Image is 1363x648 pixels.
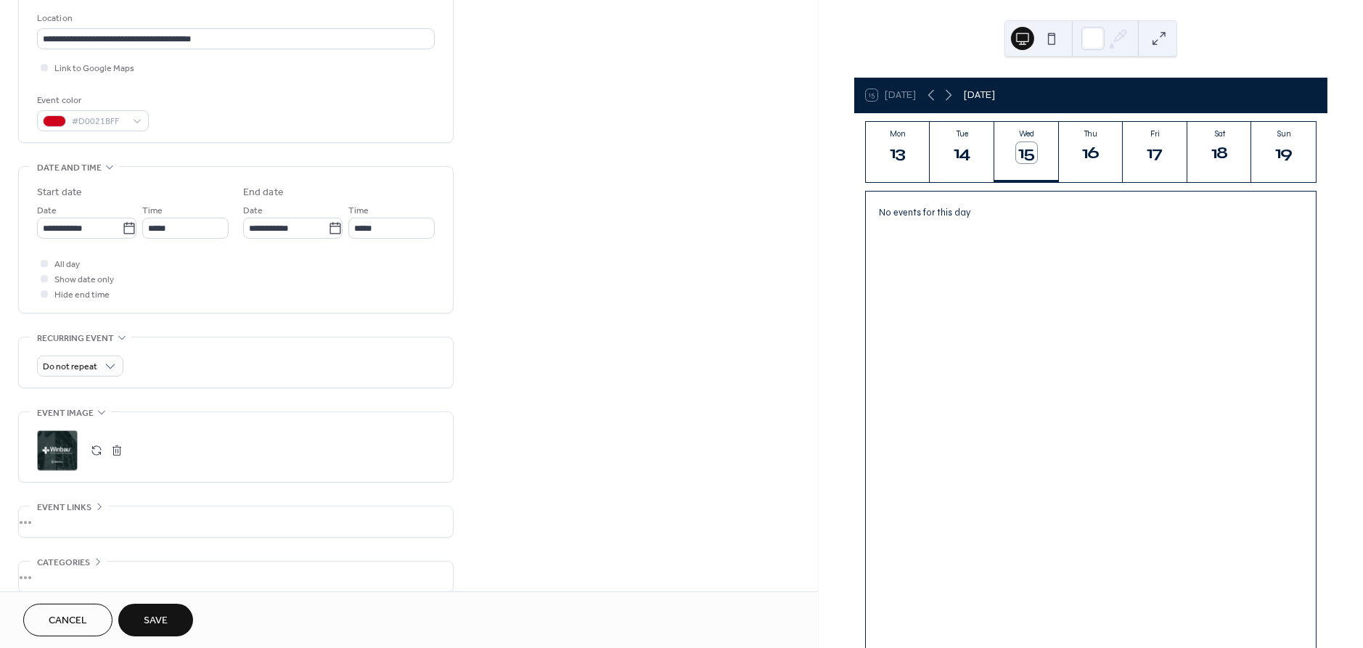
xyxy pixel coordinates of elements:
[1187,122,1252,182] button: Sat18
[866,122,930,182] button: Mon13
[243,185,284,200] div: End date
[37,204,57,219] span: Date
[887,142,908,163] div: 13
[1080,142,1101,163] div: 16
[37,185,82,200] div: Start date
[934,129,990,139] div: Tue
[1016,142,1037,163] div: 15
[118,604,193,636] button: Save
[243,204,263,219] span: Date
[1251,122,1316,182] button: Sun19
[1192,129,1248,139] div: Sat
[54,258,80,273] span: All day
[1059,122,1123,182] button: Thu16
[37,11,432,26] div: Location
[1123,122,1187,182] button: Fri17
[37,500,91,515] span: Event links
[930,122,994,182] button: Tue14
[1145,142,1166,163] div: 17
[43,359,97,376] span: Do not repeat
[1273,142,1294,163] div: 19
[37,555,90,570] span: Categories
[142,204,163,219] span: Time
[37,406,94,421] span: Event image
[348,204,369,219] span: Time
[1063,129,1119,139] div: Thu
[964,87,995,103] div: [DATE]
[37,93,146,108] div: Event color
[144,614,168,629] span: Save
[867,197,1314,228] div: No events for this day
[49,614,87,629] span: Cancel
[1256,129,1311,139] div: Sun
[54,273,114,288] span: Show date only
[54,288,110,303] span: Hide end time
[72,115,126,130] span: #D0021BFF
[19,506,453,537] div: •••
[1208,142,1229,163] div: 18
[1127,129,1183,139] div: Fri
[19,562,453,592] div: •••
[37,331,114,346] span: Recurring event
[870,129,926,139] div: Mon
[37,430,78,471] div: ;
[951,142,973,163] div: 14
[23,604,112,636] button: Cancel
[54,62,134,77] span: Link to Google Maps
[999,129,1055,139] div: Wed
[37,160,102,176] span: Date and time
[994,122,1059,182] button: Wed15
